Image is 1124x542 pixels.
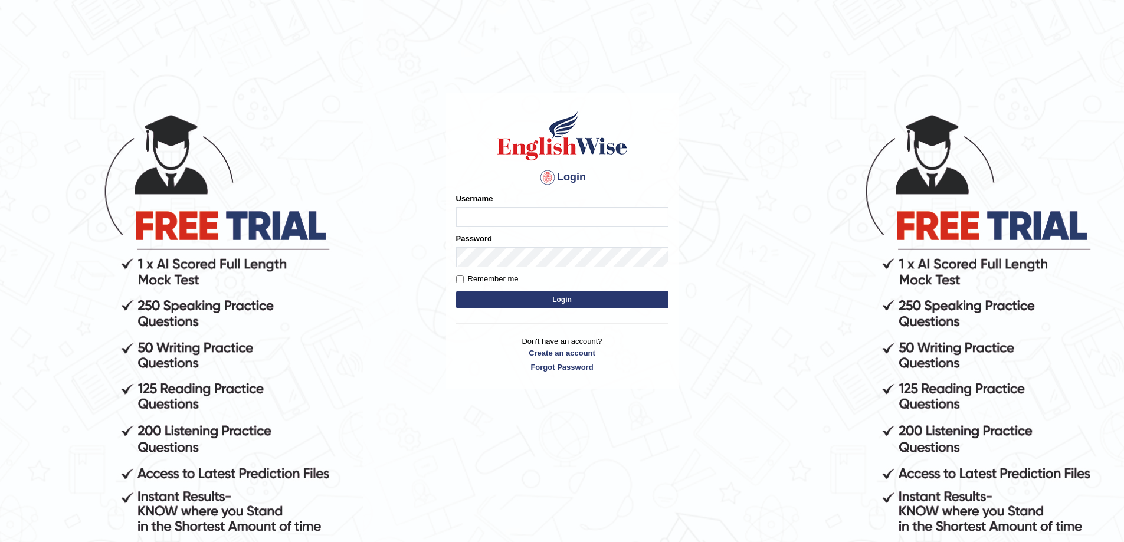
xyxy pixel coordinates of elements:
input: Remember me [456,275,464,283]
img: Logo of English Wise sign in for intelligent practice with AI [495,109,630,162]
button: Login [456,291,668,308]
label: Remember me [456,273,519,285]
label: Password [456,233,492,244]
a: Create an account [456,347,668,359]
a: Forgot Password [456,362,668,373]
h4: Login [456,168,668,187]
label: Username [456,193,493,204]
p: Don't have an account? [456,336,668,372]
